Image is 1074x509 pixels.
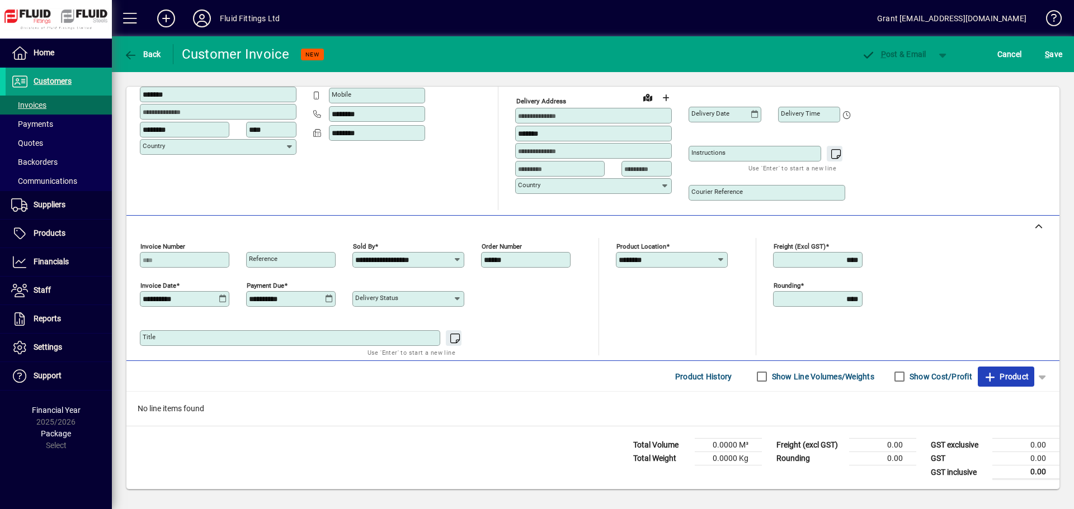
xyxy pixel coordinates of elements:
span: Financial Year [32,406,81,415]
div: No line items found [126,392,1059,426]
mat-label: Reference [249,255,277,263]
td: Rounding [771,452,849,465]
mat-label: Delivery status [355,294,398,302]
div: Grant [EMAIL_ADDRESS][DOMAIN_NAME] [877,9,1026,27]
td: GST inclusive [925,465,992,479]
a: Knowledge Base [1038,2,1060,39]
a: Invoices [6,96,112,115]
button: Choose address [657,89,675,107]
a: Payments [6,115,112,134]
mat-label: Freight (excl GST) [774,242,826,250]
td: GST exclusive [925,439,992,452]
mat-hint: Use 'Enter' to start a new line [368,346,455,359]
mat-label: Payment due [247,282,284,289]
td: 0.00 [992,439,1059,452]
span: Support [34,371,62,380]
td: 0.0000 Kg [695,452,762,465]
a: Suppliers [6,191,112,219]
a: View on map [639,88,657,106]
span: ost & Email [861,50,926,59]
span: Quotes [11,139,43,148]
mat-hint: Use 'Enter' to start a new line [748,161,836,174]
button: Product [978,367,1034,387]
td: GST [925,452,992,465]
span: Customers [34,77,72,85]
span: Product [983,368,1029,386]
div: Customer Invoice [182,45,290,63]
td: 0.00 [992,465,1059,479]
td: Total Weight [628,452,695,465]
span: Settings [34,342,62,351]
button: Back [121,44,164,64]
mat-label: Country [143,142,165,150]
span: NEW [305,51,319,58]
span: Reports [34,314,61,323]
a: Home [6,39,112,67]
td: 0.00 [849,452,916,465]
span: Products [34,229,65,237]
span: Cancel [997,45,1022,63]
mat-label: Courier Reference [691,188,743,196]
a: Financials [6,248,112,276]
a: Communications [6,172,112,191]
a: Quotes [6,134,112,153]
td: Total Volume [628,439,695,452]
td: 0.0000 M³ [695,439,762,452]
mat-label: Invoice number [140,242,185,250]
span: Backorders [11,158,58,167]
a: Products [6,220,112,248]
mat-label: Sold by [353,242,375,250]
button: Add [148,8,184,28]
app-page-header-button: Back [112,44,173,64]
a: Settings [6,334,112,361]
label: Show Line Volumes/Weights [770,371,874,382]
mat-label: Title [143,333,156,341]
span: Suppliers [34,200,65,209]
button: Product History [671,367,737,387]
td: 0.00 [849,439,916,452]
a: Reports [6,305,112,333]
td: Freight (excl GST) [771,439,849,452]
button: Profile [184,8,220,28]
a: Staff [6,277,112,305]
button: Cancel [995,44,1025,64]
span: Product History [675,368,732,386]
span: Communications [11,177,77,185]
span: Back [124,50,161,59]
mat-label: Delivery time [781,110,820,117]
mat-label: Invoice date [140,282,176,289]
button: Post & Email [856,44,932,64]
mat-label: Order number [482,242,522,250]
mat-label: Rounding [774,282,800,289]
a: Backorders [6,153,112,172]
mat-label: Mobile [332,91,351,98]
a: Support [6,362,112,390]
span: P [881,50,886,59]
span: ave [1045,45,1062,63]
div: Fluid Fittings Ltd [220,9,280,27]
span: Financials [34,257,69,266]
td: 0.00 [992,452,1059,465]
span: Payments [11,120,53,129]
span: Invoices [11,101,46,110]
span: Package [41,429,71,438]
label: Show Cost/Profit [907,371,972,382]
span: Home [34,48,54,57]
mat-label: Product location [616,242,666,250]
mat-label: Country [518,181,540,189]
mat-label: Delivery date [691,110,729,117]
mat-label: Instructions [691,149,726,156]
button: Save [1042,44,1065,64]
span: S [1045,50,1049,59]
span: Staff [34,286,51,294]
